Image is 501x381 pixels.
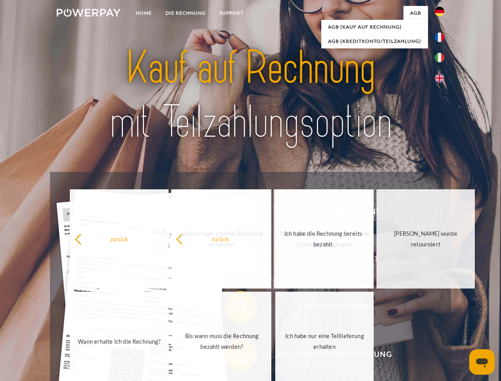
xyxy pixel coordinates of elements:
div: Bis wann muss die Rechnung bezahlt werden? [177,331,267,352]
img: it [435,53,444,62]
iframe: Schaltfläche zum Öffnen des Messaging-Fensters [469,349,495,375]
a: SUPPORT [213,6,250,20]
a: Home [129,6,159,20]
img: en [435,73,444,83]
a: DIE RECHNUNG [159,6,213,20]
img: fr [435,33,444,42]
div: zurück [176,233,265,244]
div: [PERSON_NAME] wurde retourniert [381,228,470,250]
img: logo-powerpay-white.svg [57,9,121,17]
img: de [435,7,444,16]
img: title-powerpay_de.svg [76,38,425,152]
div: Ich habe die Rechnung bereits bezahlt [278,228,368,250]
a: AGB (Kauf auf Rechnung) [321,20,428,34]
a: agb [403,6,428,20]
div: Wann erhalte ich die Rechnung? [75,336,164,346]
a: AGB (Kreditkonto/Teilzahlung) [321,34,428,48]
div: zurück [75,233,164,244]
div: Ich habe nur eine Teillieferung erhalten [280,331,369,352]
